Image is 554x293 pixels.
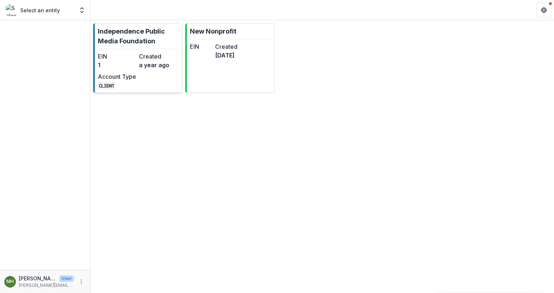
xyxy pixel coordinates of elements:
p: User [59,275,74,282]
dt: Created [139,52,177,61]
code: CLIENT [98,82,115,90]
p: [PERSON_NAME] [19,275,56,282]
div: Melissa Hamilton [6,279,14,284]
dt: Created [215,42,237,51]
dt: EIN [98,52,136,61]
dt: Account Type [98,72,136,81]
p: Independence Public Media Foundation [98,26,179,46]
a: Independence Public Media FoundationEIN1Createda year agoAccount TypeCLIENT [93,23,182,93]
dt: EIN [190,42,212,51]
dd: [DATE] [215,51,237,60]
p: [PERSON_NAME][EMAIL_ADDRESS][DOMAIN_NAME] [19,282,74,289]
p: New Nonprofit [190,26,236,36]
p: Select an entity [20,7,60,14]
button: Open entity switcher [77,3,87,17]
img: Select an entity [6,4,17,16]
a: New NonprofitEINCreated[DATE] [185,23,274,93]
dd: a year ago [139,61,177,69]
button: More [77,277,86,286]
dd: 1 [98,61,136,69]
button: Get Help [537,3,551,17]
